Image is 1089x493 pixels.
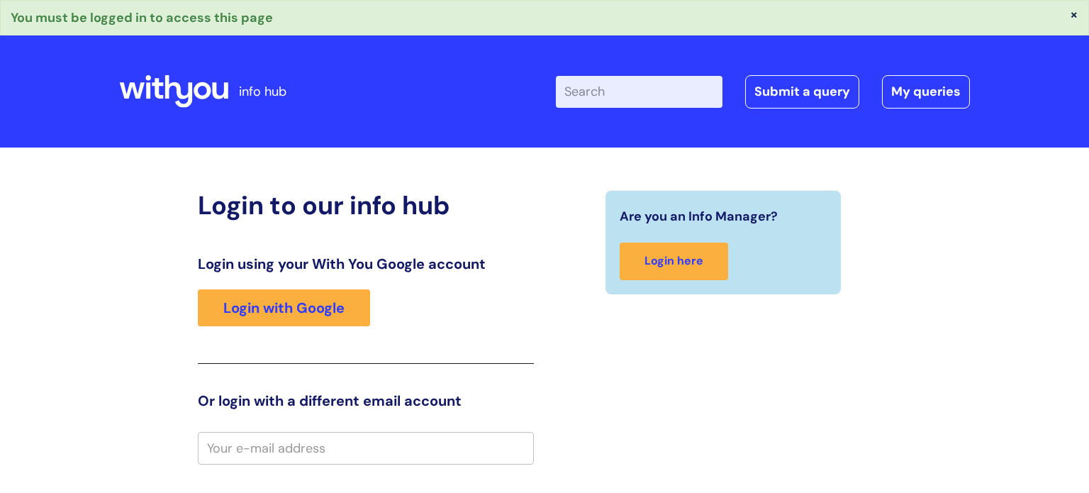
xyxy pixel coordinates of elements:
a: Submit a query [745,75,859,108]
a: My queries [882,75,970,108]
input: Your e-mail address [198,432,534,465]
a: Login here [620,243,728,280]
input: Search [556,76,722,107]
h3: Or login with a different email account [198,392,534,409]
p: info hub [239,80,286,103]
h3: Login using your With You Google account [198,255,534,272]
a: Login with Google [198,289,370,326]
button: × [1070,8,1078,21]
h2: Login to our info hub [198,190,534,221]
span: Are you an Info Manager? [620,205,778,228]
